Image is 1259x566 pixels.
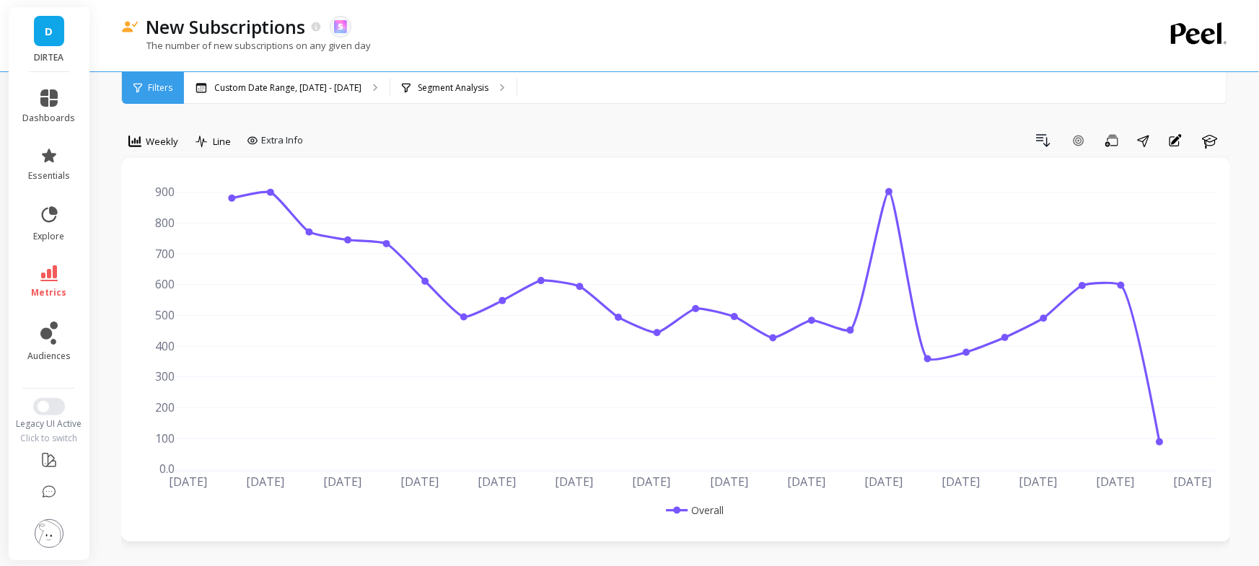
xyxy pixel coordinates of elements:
[27,350,71,362] span: audiences
[148,82,172,94] span: Filters
[146,135,178,149] span: Weekly
[9,418,90,430] div: Legacy UI Active
[23,52,76,63] p: DIRTEA
[121,21,139,33] img: header icon
[214,82,361,94] p: Custom Date Range, [DATE] - [DATE]
[418,82,488,94] p: Segment Analysis
[213,135,231,149] span: Line
[28,170,70,182] span: essentials
[33,398,65,415] button: Switch to New UI
[334,20,347,33] img: api.skio.svg
[261,133,303,148] span: Extra Info
[32,287,67,299] span: metrics
[34,231,65,242] span: explore
[45,23,53,40] span: D
[35,519,63,548] img: profile picture
[146,14,306,39] p: New Subscriptions
[23,112,76,124] span: dashboards
[9,433,90,444] div: Click to switch
[121,39,371,52] p: The number of new subscriptions on any given day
